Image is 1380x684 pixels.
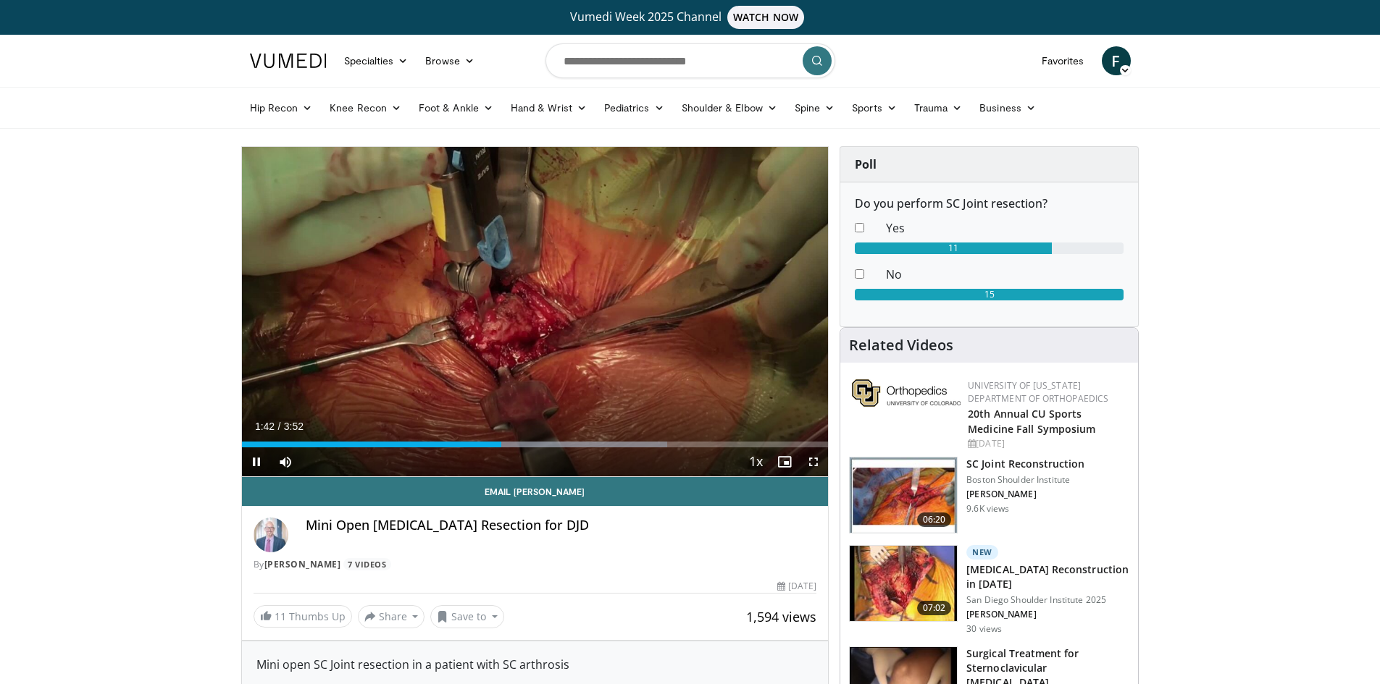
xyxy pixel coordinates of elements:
[242,447,271,476] button: Pause
[271,447,300,476] button: Mute
[1102,46,1131,75] a: F
[430,605,504,628] button: Save to
[875,266,1134,283] dd: No
[242,147,829,477] video-js: Video Player
[850,546,957,621] img: 4d1f587c-b296-4420-8061-52b60a5149ee.150x105_q85_crop-smart_upscale.jpg
[843,93,906,122] a: Sports
[777,580,816,593] div: [DATE]
[850,457,957,533] img: Vx8lr-LI9TPdNKgn4xMDoxOjB1O8AjAz.150x105_q85_crop-smart_upscale.jpg
[917,601,952,615] span: 07:02
[855,197,1124,211] h6: Do you perform SC Joint resection?
[278,421,281,432] span: /
[849,545,1129,635] a: 07:02 New [MEDICAL_DATA] Reconstruction in [DATE] San Diego Shoulder Institute 2025 [PERSON_NAME]...
[968,407,1095,436] a: 20th Annual CU Sports Medicine Fall Symposium
[343,558,391,570] a: 7 Videos
[966,489,1084,500] p: [PERSON_NAME]
[256,656,814,673] div: Mini open SC Joint resection in a patient with SC arthrosis
[727,6,804,29] span: WATCH NOW
[746,608,816,625] span: 1,594 views
[966,594,1129,606] p: San Diego Shoulder Institute 2025
[966,503,1009,515] p: 9.6K views
[968,437,1126,450] div: [DATE]
[254,605,352,628] a: 11 Thumbs Up
[321,93,410,122] a: Knee Recon
[595,93,673,122] a: Pediatrics
[306,518,817,533] h4: Mini Open [MEDICAL_DATA] Resection for DJD
[966,474,1084,486] p: Boston Shoulder Institute
[264,558,341,570] a: [PERSON_NAME]
[849,457,1129,533] a: 06:20 SC Joint Reconstruction Boston Shoulder Institute [PERSON_NAME] 9.6K views
[786,93,843,122] a: Spine
[358,605,425,628] button: Share
[770,447,799,476] button: Enable picture-in-picture mode
[1033,46,1093,75] a: Favorites
[849,337,953,354] h4: Related Videos
[284,421,304,432] span: 3:52
[254,558,817,571] div: By
[502,93,595,122] a: Hand & Wrist
[971,93,1045,122] a: Business
[255,421,275,432] span: 1:42
[906,93,971,122] a: Trauma
[799,447,828,476] button: Fullscreen
[966,545,998,560] p: New
[875,219,1134,237] dd: Yes
[335,46,417,75] a: Specialties
[917,512,952,527] span: 06:20
[855,156,877,172] strong: Poll
[417,46,483,75] a: Browse
[250,54,327,68] img: VuMedi Logo
[966,457,1084,471] h3: SC Joint Reconstruction
[252,6,1129,29] a: Vumedi Week 2025 ChannelWATCH NOW
[673,93,786,122] a: Shoulder & Elbow
[241,93,322,122] a: Hip Recon
[852,379,961,407] img: 355603a8-37da-49b6-856f-e00d7e9307d3.png.150x105_q85_autocrop_double_scale_upscale_version-0.2.png
[966,609,1129,620] p: [PERSON_NAME]
[242,477,829,506] a: Email [PERSON_NAME]
[968,379,1108,405] a: University of [US_STATE] Department of Orthopaedics
[254,518,288,552] img: Avatar
[410,93,502,122] a: Foot & Ankle
[275,609,286,623] span: 11
[741,447,770,476] button: Playback Rate
[242,442,829,447] div: Progress Bar
[855,289,1124,300] div: 15
[855,242,1052,254] div: 11
[966,562,1129,591] h3: [MEDICAL_DATA] Reconstruction in [DATE]
[545,43,835,78] input: Search topics, interventions
[966,623,1002,635] p: 30 views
